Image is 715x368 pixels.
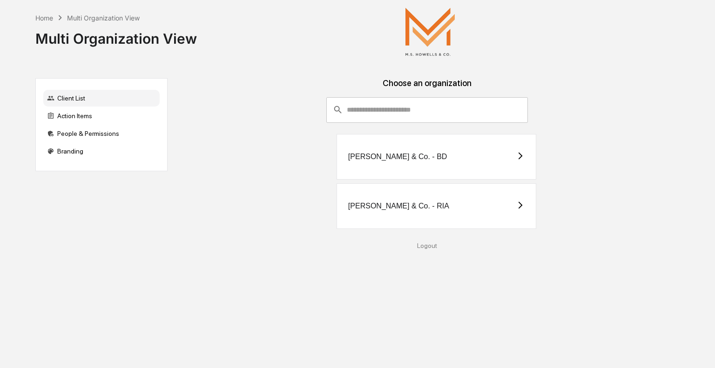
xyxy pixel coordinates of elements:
img: M.S. Howells & Co. [384,7,477,56]
div: People & Permissions [43,125,160,142]
div: Home [35,14,53,22]
div: Logout [175,242,679,249]
div: consultant-dashboard__filter-organizations-search-bar [326,97,528,122]
div: Client List [43,90,160,107]
div: Choose an organization [175,78,679,97]
div: [PERSON_NAME] & Co. - BD [348,153,447,161]
div: [PERSON_NAME] & Co. - RIA [348,202,449,210]
div: Multi Organization View [67,14,140,22]
div: Multi Organization View [35,23,197,47]
div: Branding [43,143,160,160]
div: Action Items [43,107,160,124]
